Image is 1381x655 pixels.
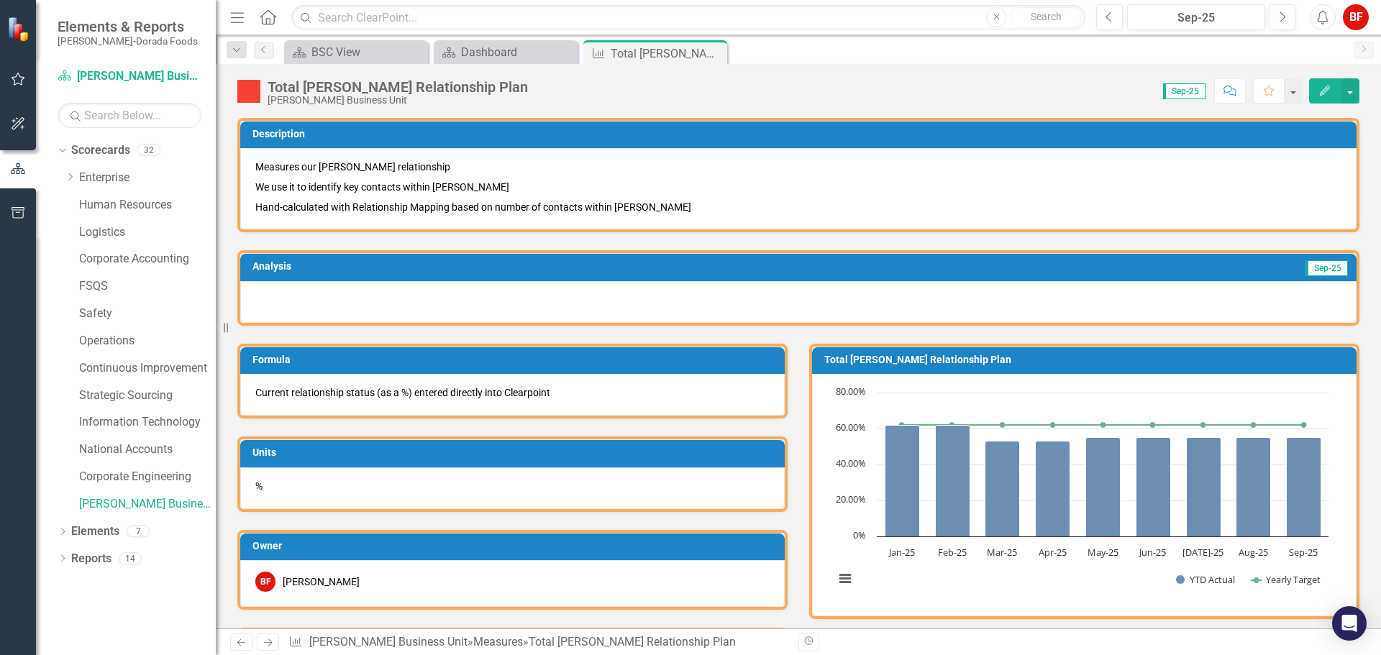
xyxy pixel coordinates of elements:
[836,457,866,470] text: 40.00%
[79,388,216,404] a: Strategic Sourcing
[79,224,216,241] a: Logistics
[987,546,1017,559] text: Mar-25
[899,422,1307,428] g: Yearly Target, series 2 of 2. Line with 9 data points.
[1200,422,1206,428] path: Jul-25, 62. Yearly Target.
[268,95,528,106] div: [PERSON_NAME] Business Unit
[827,385,1341,601] div: Chart. Highcharts interactive chart.
[79,251,216,267] a: Corporate Accounting
[1000,422,1006,428] path: Mar-25, 62. Yearly Target.
[79,333,216,349] a: Operations
[1187,438,1221,537] path: Jul-25, 55. YTD Actual.
[1136,438,1171,537] path: Jun-25, 55. YTD Actual.
[1289,546,1318,559] text: Sep-25
[252,541,778,551] h3: Owner
[127,526,150,538] div: 7
[824,354,1349,365] h3: Total [PERSON_NAME] Relationship Plan
[1039,546,1067,559] text: Apr-25
[252,261,767,272] h3: Analysis
[255,160,1341,177] p: Measures our [PERSON_NAME] relationship
[1150,422,1156,428] path: Jun-25, 62. Yearly Target.
[71,142,130,159] a: Scorecards
[255,480,263,492] span: %
[252,354,778,365] h3: Formula
[79,441,216,458] a: National Accounts
[1100,422,1106,428] path: May-25, 62. Yearly Target.
[1036,441,1070,537] path: Apr-25, 53. YTD Actual.
[1050,422,1056,428] path: Apr-25, 62. Yearly Target.
[529,635,736,649] div: Total [PERSON_NAME] Relationship Plan
[827,385,1336,601] svg: Interactive chart
[885,426,1321,537] g: YTD Actual, series 1 of 2. Bar series with 9 bars.
[473,635,523,649] a: Measures
[853,528,866,541] text: 0%
[1163,83,1205,99] span: Sep-25
[252,447,778,458] h3: Units
[885,426,920,537] path: Jan-25, 62. YTD Actual.
[58,18,198,35] span: Elements & Reports
[836,493,866,505] text: 20.00%
[1332,606,1367,641] div: Open Intercom Messenger
[71,551,111,567] a: Reports
[309,635,468,649] a: [PERSON_NAME] Business Unit
[1132,9,1260,27] div: Sep-25
[291,5,1085,30] input: Search ClearPoint...
[288,634,788,651] div: » »
[1138,546,1166,559] text: Jun-25
[1010,7,1082,27] button: Search
[255,197,1341,214] p: Hand-calculated with Relationship Mapping based on number of contacts within [PERSON_NAME]
[283,574,360,589] div: [PERSON_NAME]
[137,145,160,157] div: 32
[1127,4,1265,30] button: Sep-25
[79,496,216,513] a: [PERSON_NAME] Business Unit
[1251,422,1257,428] path: Aug-25, 62. Yearly Target.
[1305,260,1348,276] span: Sep-25
[79,469,216,485] a: Corporate Engineering
[1301,422,1307,428] path: Sep-25, 62. Yearly Target.
[79,278,216,295] a: FSQS
[611,45,724,63] div: Total [PERSON_NAME] Relationship Plan
[119,552,142,564] div: 14
[79,414,216,431] a: Information Technology
[1236,438,1271,537] path: Aug-25, 55. YTD Actual.
[255,572,275,592] div: BF
[437,43,574,61] a: Dashboard
[311,43,424,61] div: BSC View
[835,569,855,589] button: View chart menu, Chart
[1031,11,1062,22] span: Search
[461,43,574,61] div: Dashboard
[58,68,201,85] a: [PERSON_NAME] Business Unit
[79,170,216,186] a: Enterprise
[1239,546,1268,559] text: Aug-25
[888,546,915,559] text: Jan-25
[985,441,1020,537] path: Mar-25, 53. YTD Actual.
[836,421,866,434] text: 60.00%
[1252,573,1322,586] button: Show Yearly Target
[1287,438,1321,537] path: Sep-25, 55. YTD Actual.
[6,15,33,42] img: ClearPoint Strategy
[938,546,967,559] text: Feb-25
[79,197,216,214] a: Human Resources
[1343,4,1369,30] button: BF
[1088,546,1118,559] text: May-25
[1086,438,1121,537] path: May-25, 55. YTD Actual.
[836,385,866,398] text: 80.00%
[255,387,550,398] span: Current relationship status (as a %) entered directly into Clearpoint
[255,177,1341,197] p: We use it to identify key contacts within [PERSON_NAME]
[268,79,528,95] div: Total [PERSON_NAME] Relationship Plan
[79,360,216,377] a: Continuous Improvement
[237,80,260,103] img: Below Plan
[79,306,216,322] a: Safety
[288,43,424,61] a: BSC View
[71,523,119,540] a: Elements
[1182,546,1223,559] text: [DATE]-25
[936,426,970,537] path: Feb-25, 62. YTD Actual.
[252,129,1349,139] h3: Description
[58,103,201,128] input: Search Below...
[1176,573,1236,586] button: Show YTD Actual
[58,35,198,47] small: [PERSON_NAME]-Dorada Foods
